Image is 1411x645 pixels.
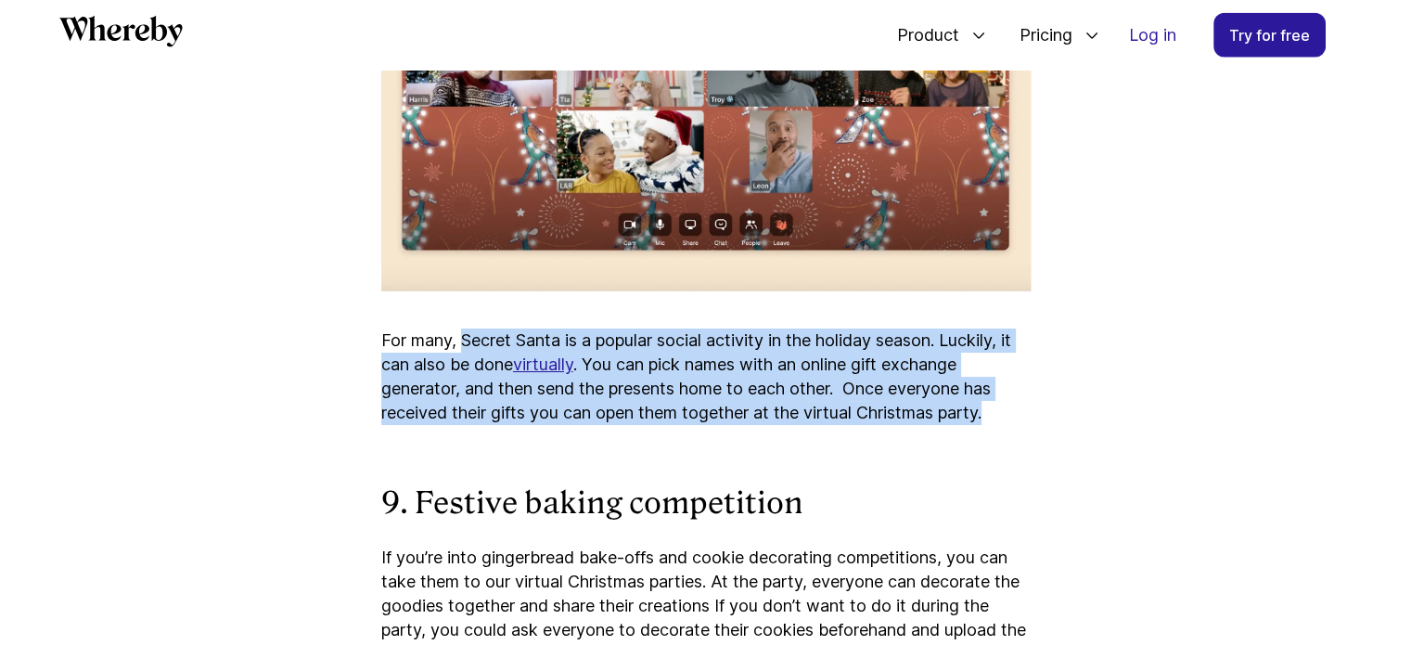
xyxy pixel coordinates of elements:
svg: Whereby [59,16,183,47]
p: For many, Secret Santa is a popular social activity in the holiday season. Luckily, it can also b... [381,329,1031,425]
a: Log in [1114,14,1191,57]
span: Pricing [1001,5,1077,66]
span: Product [879,5,964,66]
strong: 9. Festive baking competition [381,485,803,521]
a: Whereby [59,16,183,54]
a: Try for free [1213,13,1326,58]
a: virtually [513,355,573,374]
